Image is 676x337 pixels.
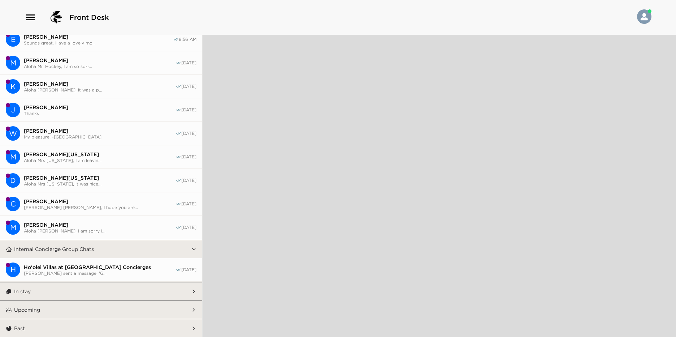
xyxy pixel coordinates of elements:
[6,150,20,164] div: M
[24,128,175,134] span: [PERSON_NAME]
[6,79,20,94] div: Krista Strauss
[6,56,20,70] div: Mathias Hockey
[14,307,40,313] p: Upcoming
[14,325,25,332] p: Past
[24,134,175,140] span: My pleasure! -[GEOGRAPHIC_DATA]
[181,131,196,136] span: [DATE]
[24,181,175,187] span: Aloha Mrs [US_STATE], it was nice...
[6,197,20,211] div: C
[181,154,196,160] span: [DATE]
[6,126,20,141] div: W
[24,64,175,69] span: Aloha Mr. Hockey, I am so sorr...
[6,150,20,164] div: Margaret Montana
[181,178,196,183] span: [DATE]
[14,246,94,252] p: Internal Concierge Group Chats
[181,267,196,273] span: [DATE]
[6,197,20,211] div: Christopher Rogan
[6,220,20,235] div: M
[14,288,31,295] p: In stay
[24,175,175,181] span: [PERSON_NAME][US_STATE]
[181,225,196,230] span: [DATE]
[24,205,175,210] span: [PERSON_NAME] [PERSON_NAME], I hope you are...
[24,34,173,40] span: [PERSON_NAME]
[6,32,20,47] div: Everett Pignatiello
[181,201,196,207] span: [DATE]
[6,32,20,47] div: E
[24,198,175,205] span: [PERSON_NAME]
[181,84,196,89] span: [DATE]
[6,126,20,141] div: Wendy Saure
[24,222,175,228] span: [PERSON_NAME]
[6,263,20,277] div: H
[12,282,191,300] button: In stay
[181,60,196,66] span: [DATE]
[24,104,175,111] span: [PERSON_NAME]
[24,87,175,93] span: Aloha [PERSON_NAME], it was a p...
[6,103,20,117] div: Jatinder Mahajan
[24,264,175,270] span: Ho'olei Villas at [GEOGRAPHIC_DATA] Concierges
[6,220,20,235] div: Michele Fualii
[12,301,191,319] button: Upcoming
[48,9,65,26] img: logo
[6,103,20,117] div: J
[24,270,175,276] span: [PERSON_NAME] sent a message: 'G...
[637,9,651,24] img: User
[6,263,20,277] div: Ho'olei Villas at Grand Wailea
[24,151,175,158] span: [PERSON_NAME][US_STATE]
[24,158,175,163] span: Aloha Mrs [US_STATE], I am leavin...
[179,37,196,42] span: 8:56 AM
[12,240,191,258] button: Internal Concierge Group Chats
[181,107,196,113] span: [DATE]
[24,111,175,116] span: Thanks
[24,57,175,64] span: [PERSON_NAME]
[24,40,173,46] span: Sounds great. Have a lovely mo...
[6,79,20,94] div: K
[6,173,20,188] div: Duane Montana
[6,173,20,188] div: D
[24,81,175,87] span: [PERSON_NAME]
[6,56,20,70] div: M
[24,228,175,234] span: Aloha [PERSON_NAME], I am sorry I...
[69,12,109,22] span: Front Desk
